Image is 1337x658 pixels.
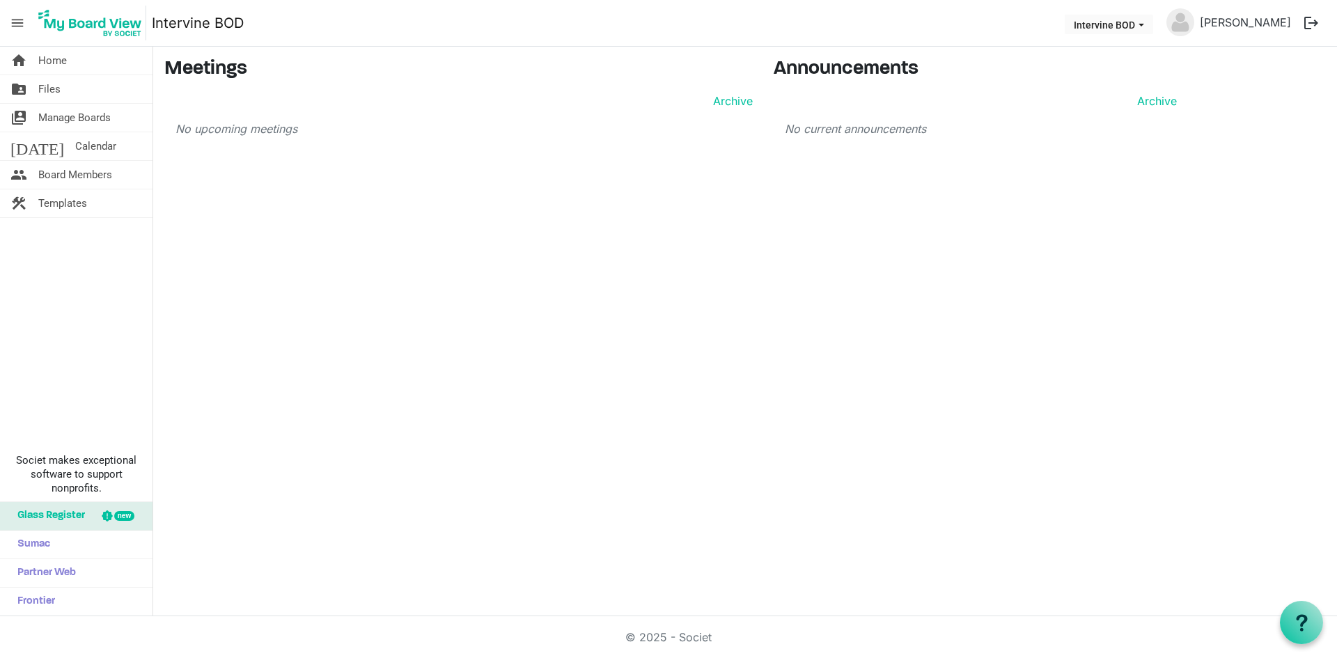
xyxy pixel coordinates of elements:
[164,58,753,81] h3: Meetings
[10,189,27,217] span: construction
[10,132,64,160] span: [DATE]
[152,9,244,37] a: Intervine BOD
[6,453,146,495] span: Societ makes exceptional software to support nonprofits.
[1065,15,1153,34] button: Intervine BOD dropdownbutton
[10,559,76,587] span: Partner Web
[10,502,85,530] span: Glass Register
[10,47,27,75] span: home
[1297,8,1326,38] button: logout
[38,104,111,132] span: Manage Boards
[38,189,87,217] span: Templates
[785,120,1177,137] p: No current announcements
[10,588,55,616] span: Frontier
[10,161,27,189] span: people
[4,10,31,36] span: menu
[38,47,67,75] span: Home
[75,132,116,160] span: Calendar
[625,630,712,644] a: © 2025 - Societ
[10,104,27,132] span: switch_account
[175,120,753,137] p: No upcoming meetings
[34,6,146,40] img: My Board View Logo
[1166,8,1194,36] img: no-profile-picture.svg
[114,511,134,521] div: new
[10,75,27,103] span: folder_shared
[34,6,152,40] a: My Board View Logo
[1132,93,1177,109] a: Archive
[1194,8,1297,36] a: [PERSON_NAME]
[38,75,61,103] span: Files
[10,531,50,558] span: Sumac
[707,93,753,109] a: Archive
[774,58,1188,81] h3: Announcements
[38,161,112,189] span: Board Members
